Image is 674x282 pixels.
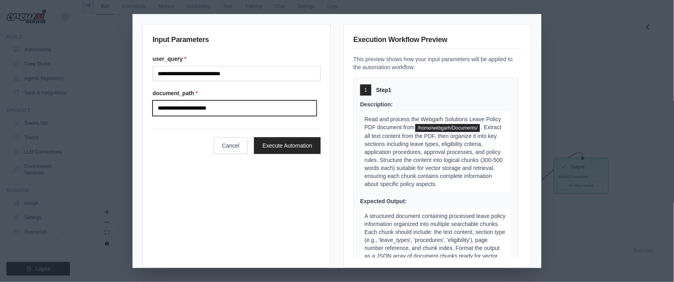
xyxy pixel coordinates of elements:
span: 1 [365,87,367,93]
button: Execute Automation [254,137,321,154]
span: Step 1 [376,86,391,94]
span: Description: [360,101,393,108]
span: Expected Output: [360,198,407,204]
span: Read and process the Webgarh Solutions Leave Policy PDF document from [365,116,501,130]
span: document_path [415,124,480,132]
span: . Extract all text content from the PDF, then organize it into key sections including leave types... [365,124,503,187]
h3: Input Parameters [153,34,321,48]
p: This preview shows how your input parameters will be applied to the automation workflow: [353,55,521,71]
label: user_query [153,55,321,63]
h3: Execution Workflow Preview [353,34,521,49]
button: Cancel [214,137,248,154]
label: document_path [153,89,321,97]
span: A structured document containing processed leave policy information organized into multiple searc... [365,213,505,267]
iframe: Chat Widget [634,244,674,282]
